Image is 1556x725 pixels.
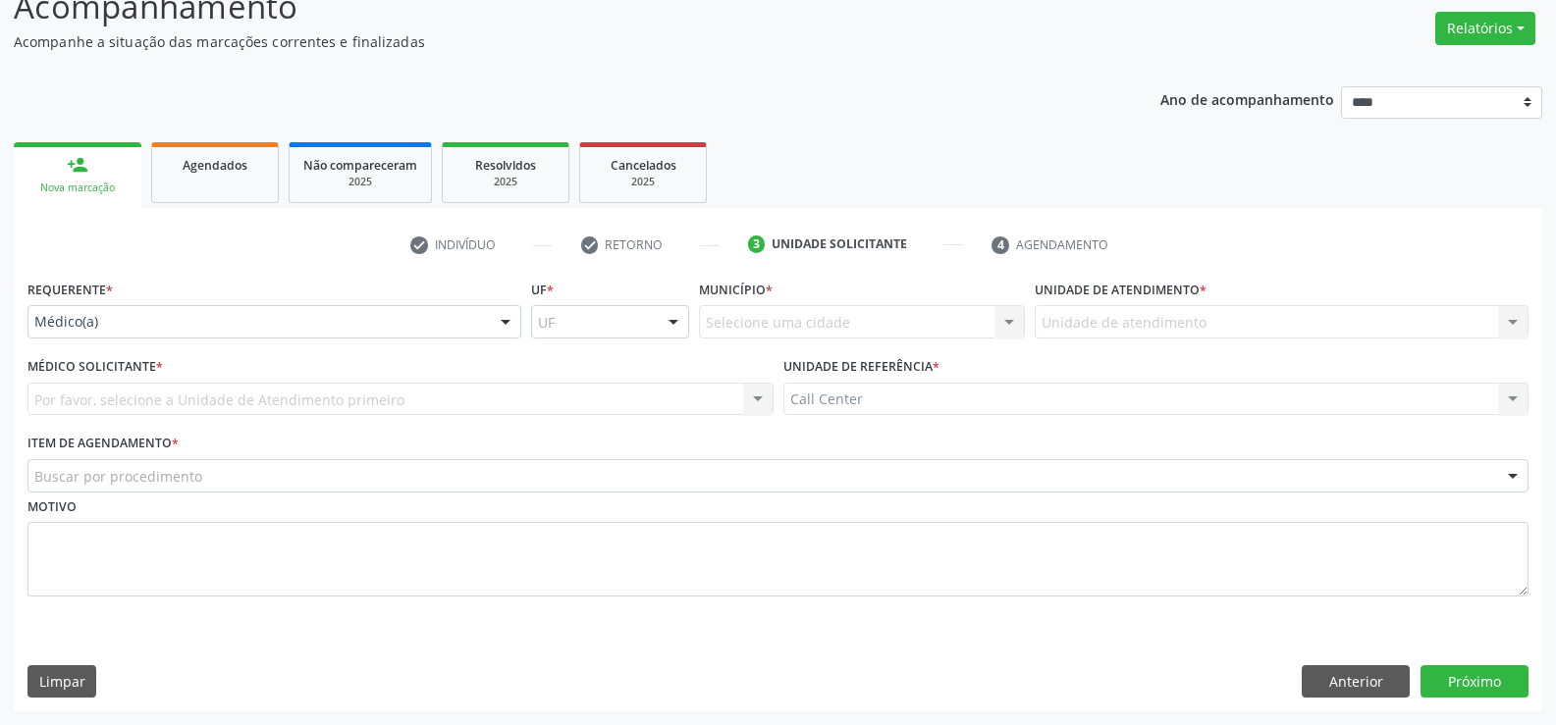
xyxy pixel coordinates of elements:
div: 2025 [594,175,692,189]
p: Ano de acompanhamento [1160,86,1334,111]
div: 2025 [456,175,555,189]
label: Município [699,275,773,305]
span: Resolvidos [475,157,536,174]
p: Acompanhe a situação das marcações correntes e finalizadas [14,31,1084,52]
div: Nova marcação [27,181,128,195]
div: Unidade solicitante [772,235,907,253]
button: Limpar [27,665,96,699]
span: Não compareceram [303,157,417,174]
span: Cancelados [611,157,676,174]
label: Médico Solicitante [27,352,163,383]
div: person_add [67,154,88,176]
label: Requerente [27,275,113,305]
button: Anterior [1302,665,1410,699]
span: Buscar por procedimento [34,466,202,487]
span: UF [538,312,555,333]
label: Motivo [27,492,77,523]
label: UF [531,275,554,305]
div: 3 [748,235,766,253]
label: Unidade de referência [783,352,939,383]
button: Relatórios [1435,12,1535,45]
label: Unidade de atendimento [1035,275,1207,305]
span: Agendados [183,157,247,174]
label: Item de agendamento [27,429,179,459]
span: Médico(a) [34,312,481,332]
div: 2025 [303,175,417,189]
button: Próximo [1421,665,1529,699]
